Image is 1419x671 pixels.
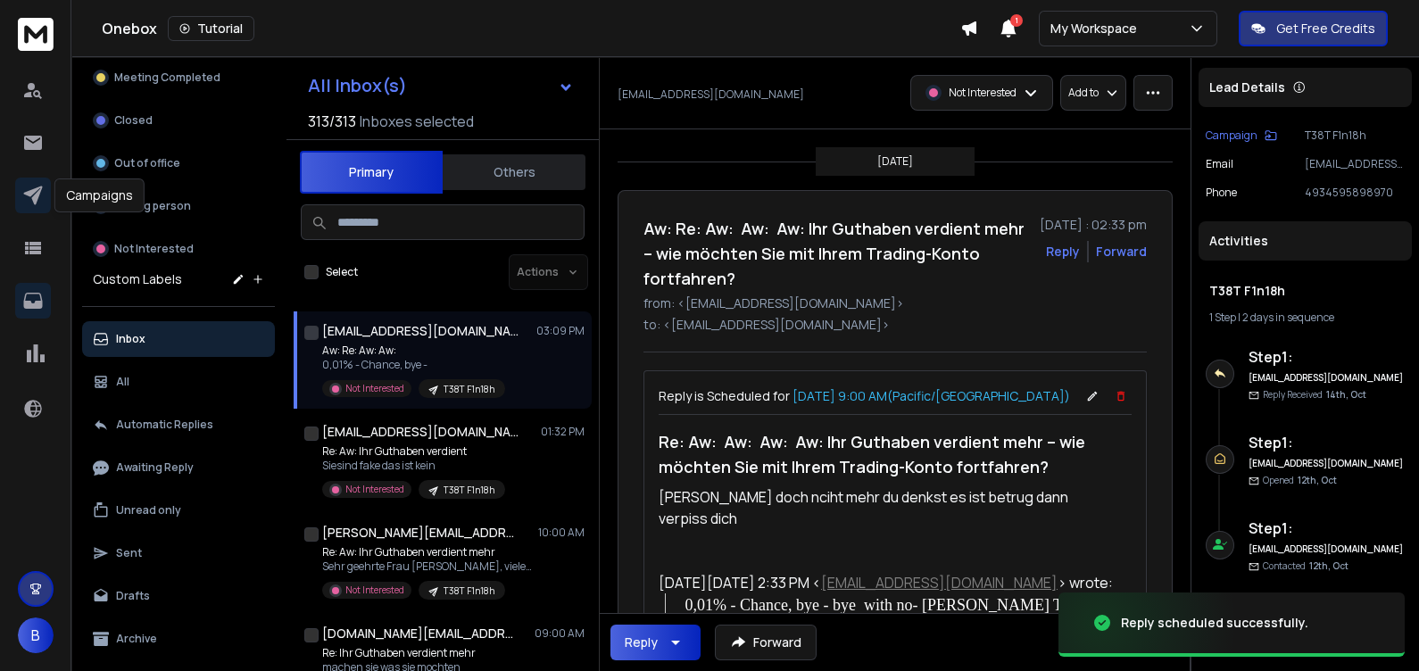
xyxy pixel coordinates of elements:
h6: [EMAIL_ADDRESS][DOMAIN_NAME] [1249,371,1405,385]
h1: All Inbox(s) [308,77,407,95]
button: Archive [82,621,275,657]
button: B [18,617,54,653]
p: Wrong person [114,199,191,213]
h1: T38T F1n18h [1209,282,1401,300]
button: Others [443,153,585,192]
p: Automatic Replies [116,418,213,432]
span: 1 Step [1209,310,1236,325]
p: Not Interested [345,382,404,395]
h6: [EMAIL_ADDRESS][DOMAIN_NAME] [1249,457,1405,470]
h1: [PERSON_NAME][EMAIL_ADDRESS][PERSON_NAME][DOMAIN_NAME] [322,524,519,542]
p: [EMAIL_ADDRESS][DOMAIN_NAME] [618,87,804,102]
a: [EMAIL_ADDRESS][DOMAIN_NAME] [821,573,1058,592]
button: All Inbox(s) [294,68,588,104]
p: Unread only [116,503,181,518]
button: Meeting Completed [82,60,275,95]
button: Primary [300,151,443,194]
span: 2 days in sequence [1242,310,1334,325]
label: Select [326,265,358,279]
p: Re: Aw: Ihr Guthaben verdient mehr [322,545,536,559]
p: Sehr geehrte Frau [PERSON_NAME], vielen Dank [322,559,536,574]
p: Drafts [116,589,150,603]
div: Activities [1199,221,1412,261]
h3: Inboxes selected [360,111,474,132]
button: Get Free Credits [1239,11,1388,46]
p: My Workspace [1050,20,1144,37]
div: 0,01% - Chance, bye - bye with no- [PERSON_NAME] Trade! [685,593,1118,617]
h1: [EMAIL_ADDRESS][DOMAIN_NAME] [322,322,519,340]
div: Onebox [102,16,960,41]
p: Not Interested [345,584,404,597]
p: Campaign [1206,128,1257,143]
p: Re: Aw: Ihr Guthaben verdient [322,444,505,459]
h3: Custom Labels [93,270,182,288]
h6: Step 1 : [1249,518,1405,539]
p: Aw: Re: Aw: Aw: [322,344,505,358]
p: Out of office [114,156,180,170]
p: [DATE] : 02:33 pm [1040,216,1147,234]
h4: Reply is Scheduled for [659,387,1070,405]
button: Wrong person [82,188,275,224]
button: Not Interested [82,231,275,267]
p: Phone [1206,186,1237,200]
p: Siesind fake das ist kein [322,459,505,473]
div: Reply scheduled successfully. [1121,614,1308,632]
p: Not Interested [114,242,194,256]
h1: Aw: Re: Aw: Aw: Aw: Ihr Guthaben verdient mehr – wie möchten Sie mit Ihrem Trading-Konto fortfahren? [643,216,1029,291]
p: Opened [1263,474,1337,487]
p: Get Free Credits [1276,20,1375,37]
p: [EMAIL_ADDRESS][DOMAIN_NAME] [1305,157,1405,171]
span: 313 / 313 [308,111,356,132]
div: Campaigns [54,178,145,212]
button: Campaign [1206,128,1277,143]
button: Forward [715,625,817,660]
div: [DATE][DATE] 2:33 PM < > wrote: [659,572,1117,593]
h1: [DOMAIN_NAME][EMAIL_ADDRESS][DOMAIN_NAME] [322,625,519,642]
span: 1 [1010,14,1023,27]
button: Out of office [82,145,275,181]
p: T38T F1n18h [1305,128,1405,143]
p: Not Interested [345,483,404,496]
p: 03:09 PM [536,324,585,338]
p: 0,01% - Chance, bye - [322,358,505,372]
button: Closed [82,103,275,138]
h1: Re: Aw: Aw: Aw: Aw: Ihr Guthaben verdient mehr – wie möchten Sie mit Ihrem Trading-Konto fortfahren? [659,422,1117,486]
p: Awaiting Reply [116,460,194,475]
button: Awaiting Reply [82,450,275,485]
p: 10:00 AM [538,526,585,540]
p: Re: Ihr Guthaben verdient mehr [322,646,505,660]
h6: Step 1 : [1249,346,1405,368]
p: from: <[EMAIL_ADDRESS][DOMAIN_NAME]> [643,294,1147,312]
button: Inbox [82,321,275,357]
p: Meeting Completed [114,70,220,85]
button: All [82,364,275,400]
button: Reply [610,625,701,660]
button: Automatic Replies [82,407,275,443]
p: Not Interested [949,86,1017,100]
p: T38T F1n18h [444,484,494,497]
p: [DATE] [877,154,913,169]
p: Reply Received [1263,388,1366,402]
button: Tutorial [168,16,254,41]
h6: [EMAIL_ADDRESS][DOMAIN_NAME] [1249,543,1405,556]
p: All [116,375,129,389]
p: Contacted [1263,559,1348,573]
p: to: <[EMAIL_ADDRESS][DOMAIN_NAME]> [643,316,1147,334]
p: 09:00 AM [535,626,585,641]
button: Drafts [82,578,275,614]
div: | [1209,311,1401,325]
button: Unread only [82,493,275,528]
p: Add to [1068,86,1099,100]
button: Sent [82,535,275,571]
div: Reply [625,634,658,651]
div: Forward [1096,243,1147,261]
span: [DATE] 9:00 AM ( Pacific/[GEOGRAPHIC_DATA] ) [790,387,1070,404]
span: 12th, Oct [1298,474,1337,486]
p: T38T F1n18h [444,584,494,598]
p: T38T F1n18h [444,383,494,396]
p: Lead Details [1209,79,1285,96]
p: Email [1206,157,1233,171]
